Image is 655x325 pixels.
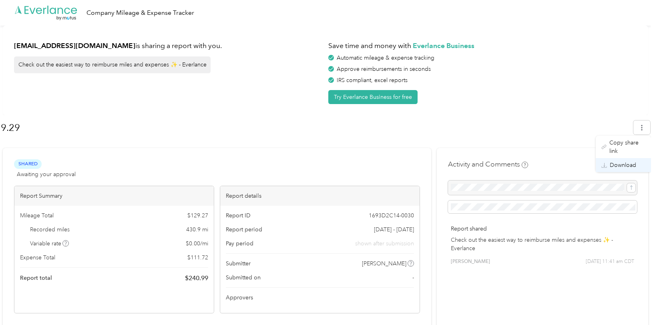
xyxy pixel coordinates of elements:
span: Download [610,161,636,169]
span: Mileage Total [20,211,54,220]
span: Submitter [226,259,251,268]
span: IRS compliant, excel reports [337,77,408,84]
span: [PERSON_NAME] [451,258,490,265]
span: 1693D2C14-0030 [369,211,414,220]
p: Report shared [451,225,634,233]
span: 430.9 mi [186,225,208,234]
div: Company Mileage & Expense Tracker [86,8,194,18]
span: Awaiting your approval [17,170,76,179]
span: Shared [14,159,42,169]
h1: 9.29 [1,118,628,137]
h1: Save time and money with [328,41,637,51]
span: Automatic mileage & expense tracking [337,54,434,61]
p: Check out the easiest way to reimburse miles and expenses ✨ - Everlance [451,236,634,253]
div: Report Summary [14,186,214,206]
span: Report period [226,225,262,234]
span: $ 129.27 [187,211,208,220]
strong: Everlance Business [413,41,474,50]
span: [DATE] 11:41 am CDT [586,258,634,265]
h1: is sharing a report with you. [14,41,323,51]
span: $ 111.72 [187,253,208,262]
span: Expense Total [20,253,55,262]
span: [PERSON_NAME] [362,259,406,268]
div: Check out the easiest way to reimburse miles and expenses ✨ - Everlance [14,56,211,73]
span: $ 0.00 / mi [186,239,208,248]
span: Copy share link [609,138,645,155]
span: Variable rate [30,239,69,248]
h4: Activity and Comments [448,159,528,169]
span: [DATE] - [DATE] [374,225,414,234]
button: Try Everlance Business for free [328,90,418,104]
strong: [EMAIL_ADDRESS][DOMAIN_NAME] [14,41,135,50]
span: Pay period [226,239,253,248]
span: Approvers [226,293,253,302]
div: Report details [220,186,420,206]
span: $ 240.99 [185,273,208,283]
span: - [412,273,414,282]
span: Report total [20,274,52,282]
span: shown after submission [355,239,414,248]
span: Approve reimbursements in seconds [337,66,431,72]
span: Report ID [226,211,251,220]
span: Recorded miles [30,225,70,234]
span: Submitted on [226,273,261,282]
